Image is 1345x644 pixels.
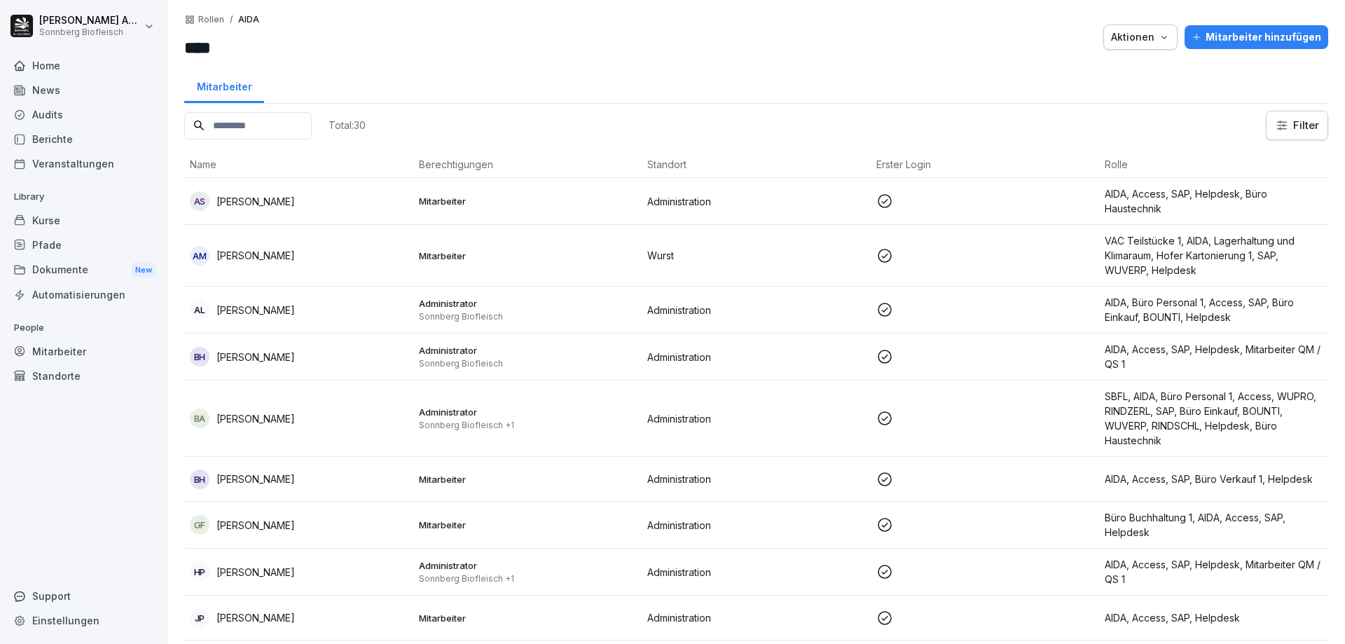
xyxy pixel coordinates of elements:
p: AIDA, Access, SAP, Helpdesk [1105,610,1323,625]
div: New [132,262,156,278]
div: GF [190,515,209,535]
div: Support [7,584,160,608]
p: Mitarbeiter [419,612,637,624]
a: Mitarbeiter [7,339,160,364]
p: [PERSON_NAME] [216,610,295,625]
div: Mitarbeiter hinzufügen [1192,29,1321,45]
p: [PERSON_NAME] [216,518,295,533]
div: AS [190,191,209,211]
p: AIDA, Büro Personal 1, Access, SAP, Büro Einkauf, BOUNTI, Helpdesk [1105,295,1323,324]
a: Pfade [7,233,160,257]
p: Sonnberg Biofleisch +1 [419,573,637,584]
p: AIDA [238,15,259,25]
p: [PERSON_NAME] Anibas [39,15,142,27]
button: Mitarbeiter hinzufügen [1185,25,1328,49]
p: Mitarbeiter [419,249,637,262]
p: Administrator [419,344,637,357]
a: Standorte [7,364,160,388]
div: Filter [1275,118,1319,132]
a: Berichte [7,127,160,151]
th: Berechtigungen [413,151,642,178]
div: Aktionen [1111,29,1170,45]
a: Kurse [7,208,160,233]
p: Wurst [647,248,865,263]
p: AIDA, Access, SAP, Helpdesk, Mitarbeiter QM / QS 1 [1105,342,1323,371]
p: Sonnberg Biofleisch +1 [419,420,637,431]
a: Veranstaltungen [7,151,160,176]
button: Filter [1267,111,1327,139]
p: Administrator [419,297,637,310]
a: Einstellungen [7,608,160,633]
p: AIDA, Access, SAP, Büro Verkauf 1, Helpdesk [1105,472,1323,486]
p: [PERSON_NAME] [216,248,295,263]
a: Mitarbeiter [184,67,264,103]
p: [PERSON_NAME] [216,350,295,364]
th: Name [184,151,413,178]
p: Administration [647,565,865,580]
div: HP [190,562,209,582]
p: Administration [647,518,865,533]
p: Total: 30 [329,118,366,132]
p: [PERSON_NAME] [216,472,295,486]
button: Aktionen [1103,25,1178,50]
p: Library [7,186,160,208]
p: / [230,15,233,25]
div: AM [190,246,209,266]
a: News [7,78,160,102]
a: DokumenteNew [7,257,160,283]
p: [PERSON_NAME] [216,565,295,580]
p: Administration [647,303,865,317]
p: Administration [647,350,865,364]
p: [PERSON_NAME] [216,194,295,209]
th: Erster Login [871,151,1100,178]
p: Administrator [419,406,637,418]
p: VAC Teilstücke 1, AIDA, Lagerhaltung und Klimaraum, Hofer Kartonierung 1, SAP, WUVERP, Helpdesk [1105,233,1323,278]
p: AIDA, Access, SAP, Helpdesk, Büro Haustechnik [1105,186,1323,216]
p: [PERSON_NAME] [216,411,295,426]
div: BH [190,470,209,489]
p: Mitarbeiter [419,473,637,486]
p: Mitarbeiter [419,195,637,207]
p: Administration [647,610,865,625]
div: BH [190,347,209,366]
p: People [7,317,160,339]
a: Home [7,53,160,78]
p: Administration [647,411,865,426]
a: Audits [7,102,160,127]
p: Administration [647,472,865,486]
p: Büro Buchhaltung 1, AIDA, Access, SAP, Helpdesk [1105,510,1323,540]
p: SBFL, AIDA, Büro Personal 1, Access, WUPRO, RINDZERL, SAP, Büro Einkauf, BOUNTI, WUVERP, RINDSCHL... [1105,389,1323,448]
div: BA [190,409,209,428]
div: Dokumente [7,257,160,283]
div: JP [190,608,209,628]
p: Sonnberg Biofleisch [419,358,637,369]
th: Rolle [1099,151,1328,178]
p: Sonnberg Biofleisch [39,27,142,37]
a: Automatisierungen [7,282,160,307]
p: Administration [647,194,865,209]
p: Sonnberg Biofleisch [419,311,637,322]
p: AIDA, Access, SAP, Helpdesk, Mitarbeiter QM / QS 1 [1105,557,1323,587]
th: Standort [642,151,871,178]
p: Administrator [419,559,637,572]
p: Mitarbeiter [419,519,637,531]
div: AL [190,300,209,320]
p: [PERSON_NAME] [216,303,295,317]
a: Rollen [198,15,224,25]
